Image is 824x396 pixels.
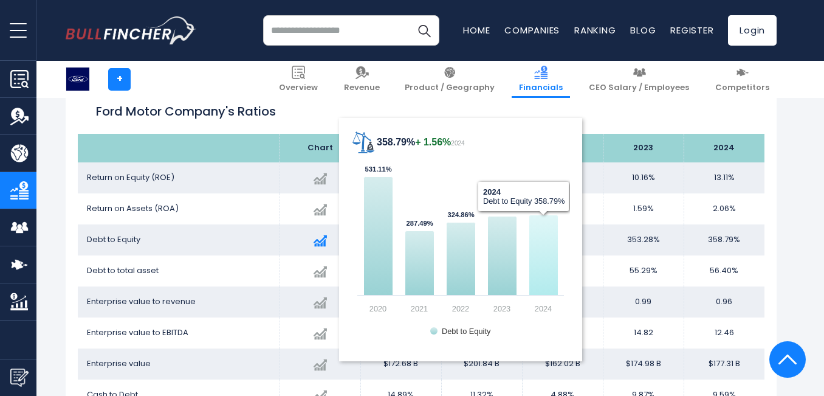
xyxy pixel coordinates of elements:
[87,265,159,276] span: Debt to total asset
[377,137,451,147] tspan: 358.79%
[522,349,603,380] td: $162.02 B
[582,61,696,98] a: CEO Salary / Employees
[603,162,684,193] td: 10.16%
[603,193,684,224] td: 1.59%
[670,24,713,36] a: Register
[66,16,196,44] a: Go to homepage
[684,193,764,224] td: 2.06%
[87,358,151,369] span: Enterprise value
[728,15,777,46] a: Login
[280,134,360,162] th: Chart
[441,349,522,380] td: $201.84 B
[684,162,764,193] td: 13.11%
[574,24,616,36] a: Ranking
[603,255,684,287] td: 55.29%
[406,220,433,227] text: 287.49%
[630,24,656,36] a: Blog
[463,24,490,36] a: Home
[447,211,474,218] text: 324.86%
[369,304,386,313] text: 2020
[87,203,179,214] span: Return on Assets (ROA)
[603,349,684,380] td: $174.98 B
[87,327,188,338] span: Enterprise value to EBITDA
[451,140,465,147] tspan: 2024
[589,83,689,93] span: CEO Salary / Employees
[512,61,570,98] a: Financials
[603,134,684,162] th: 2023
[530,204,557,211] text: 358.79%
[603,318,684,349] td: 14.82
[108,68,131,91] a: +
[87,172,174,183] span: Return on Equity (ROE)
[708,61,777,98] a: Competitors
[351,130,570,349] svg: 358.79% + 1.56% 2024
[272,61,325,98] a: Overview
[87,296,196,307] span: Enterprise value to revenue
[409,15,439,46] button: Search
[279,83,318,93] span: Overview
[519,83,563,93] span: Financials
[603,224,684,255] td: 353.28%
[684,224,764,255] td: 358.79%
[96,102,746,120] h2: Ford Motor Company's Ratios
[405,83,495,93] span: Product / Geography
[493,304,510,313] text: 2023
[442,327,491,336] text: Debt to Equity
[684,134,764,162] th: 2024
[684,255,764,287] td: 56.40%
[337,61,387,98] a: Revenue
[603,287,684,318] td: 0.99
[684,349,764,380] td: $177.31 B
[87,234,140,245] span: Debt to Equity
[489,205,515,212] text: 353.28%
[684,318,764,349] td: 12.46
[360,349,441,380] td: $172.68 B
[535,304,552,313] text: 2024
[415,137,451,147] tspan: + 1.56%
[504,24,560,36] a: Companies
[715,83,769,93] span: Competitors
[452,304,469,313] text: 2022
[66,68,89,91] img: F logo
[365,165,391,173] text: 531.11%
[397,61,502,98] a: Product / Geography
[684,287,764,318] td: 0.96
[411,304,428,313] text: 2021
[344,83,380,93] span: Revenue
[66,16,196,44] img: bullfincher logo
